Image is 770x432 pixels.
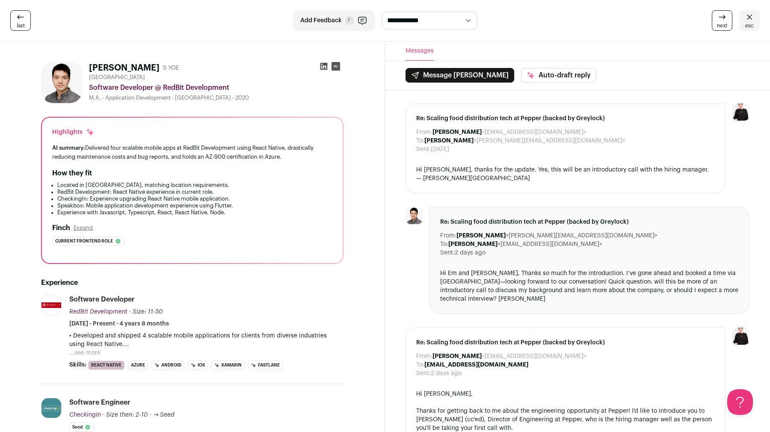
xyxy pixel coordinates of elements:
span: RedBit Development [69,309,127,315]
dt: From: [440,231,456,240]
h2: How they fit [52,168,92,178]
h1: [PERSON_NAME] [89,62,160,74]
li: Xamarin [211,361,245,370]
h2: Experience [41,278,344,288]
img: b171c0c923092a60b9c05d07382cb246b78e9c3fa4d263804b186ca13346b728.jpg [41,62,82,103]
span: Add Feedback [300,16,342,25]
span: Re: Scaling food distribution tech at Pepper (backed by Greylock) [416,338,715,347]
li: Seed [69,423,94,432]
span: next [717,22,727,29]
div: Delivered four scalable mobile apps at RedBit Development using React Native, drastically reducin... [52,143,332,161]
b: [PERSON_NAME] [432,129,482,135]
b: [PERSON_NAME] [424,138,474,144]
span: [DATE] - Present · 4 years 8 months [69,320,169,328]
div: 5 YOE [163,64,179,72]
span: · Size then: 2-10 [103,412,148,418]
span: esc [745,22,754,29]
dd: <[EMAIL_ADDRESS][DOMAIN_NAME]> [432,128,586,136]
span: Skills: [69,361,86,369]
dd: <[EMAIL_ADDRESS][DOMAIN_NAME]> [432,352,586,361]
iframe: Help Scout Beacon - Open [727,389,753,415]
dt: Sent: [416,369,431,378]
img: 9240684-medium_jpg [732,104,749,121]
li: Speakbox: Mobile application development experience using Flutter. [57,202,332,209]
span: Re: Scaling food distribution tech at Pepper (backed by Greylock) [440,218,739,226]
li: Experience with Javascript, Typescript, React, React Native, Node. [57,209,332,216]
dd: 2 days ago [455,249,486,257]
div: Software Developer [69,295,135,304]
div: Hi [PERSON_NAME], [416,390,715,398]
div: Hi Em and [PERSON_NAME], Thanks so much for the introduction. I’ve gone ahead and booked a time v... [440,269,739,303]
li: Located in [GEOGRAPHIC_DATA], matching location requirements. [57,182,332,189]
dd: [DATE] [431,145,449,154]
button: Messages [406,41,434,61]
img: 9240684-medium_jpg [732,328,749,345]
dt: From: [416,128,432,136]
button: ...see more [69,349,101,357]
span: last [17,22,25,29]
li: Android [151,361,184,370]
dd: 2 days ago [431,369,462,378]
li: React Native [88,361,124,370]
a: esc [739,10,760,31]
li: Azure [128,361,148,370]
img: b171c0c923092a60b9c05d07382cb246b78e9c3fa4d263804b186ca13346b728.jpg [406,207,423,224]
dt: Sent: [440,249,455,257]
span: → Seed [153,412,175,418]
dt: To: [416,361,424,369]
div: Software Engineer [69,398,130,407]
img: 3e51f8d46b14380266342c1572a5565f57c5167a9f8dcd01e3fdde60a1e01143.jpg [41,398,61,418]
div: Highlights [52,128,95,136]
button: Add Feedback F [293,10,375,31]
li: Fastlane [248,361,283,370]
li: RedBit Development: React Native experience in current role. [57,189,332,195]
span: · [150,411,151,419]
button: Expand [74,225,93,231]
li: iOS [188,361,208,370]
h2: Finch [52,223,70,233]
span: F [345,16,354,25]
dd: <[EMAIL_ADDRESS][DOMAIN_NAME]> [448,240,602,249]
span: · Size: 11-50 [129,309,163,315]
p: • Developed and shipped 4 scalable mobile applications for clients from diverse industries using ... [69,331,344,349]
span: Current frontend role [55,237,113,246]
button: Message [PERSON_NAME] [406,68,514,83]
div: M.A. - Application Development - [GEOGRAPHIC_DATA] - 2020 [89,95,344,101]
img: af7fa0b26795bd0a416408f8d0c19643454d81d0279373677bc85e2d2a3132ea.jpg [41,302,61,308]
div: Software Developer @ RedBit Development [89,83,344,93]
a: next [712,10,732,31]
dt: To: [416,136,424,145]
span: Re: Scaling food distribution tech at Pepper (backed by Greylock) [416,114,715,123]
li: CheckingIn: Experience upgrading React Native mobile application. [57,195,332,202]
span: [GEOGRAPHIC_DATA] [89,74,145,81]
span: AI summary: [52,145,85,151]
b: [PERSON_NAME] [432,353,482,359]
a: last [10,10,31,31]
button: Auto-draft reply [521,68,596,83]
dt: To: [440,240,448,249]
div: Hi [PERSON_NAME], thanks for the update. Yes, this will be an introductory call with the hiring m... [416,166,715,183]
dd: <[PERSON_NAME][EMAIL_ADDRESS][DOMAIN_NAME]> [456,231,657,240]
dt: Sent: [416,145,431,154]
dt: From: [416,352,432,361]
dd: <[PERSON_NAME][EMAIL_ADDRESS][DOMAIN_NAME]> [424,136,625,145]
b: [PERSON_NAME] [456,233,506,239]
span: CheckingIn [69,412,101,418]
b: [EMAIL_ADDRESS][DOMAIN_NAME] [424,362,528,368]
b: [PERSON_NAME] [448,241,498,247]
